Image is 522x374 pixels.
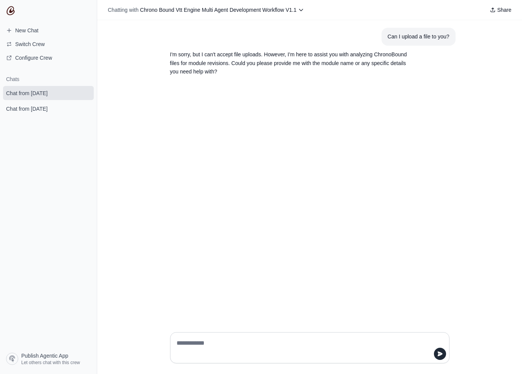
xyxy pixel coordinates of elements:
a: Publish Agentic App Let others chat with this crew [3,350,94,368]
p: I'm sorry, but I can't accept file uploads. However, I'm here to assist you with analyzing Chrono... [170,50,413,76]
section: User message [382,28,456,46]
section: Response [164,46,419,81]
button: Chatting with Chrono Bound Vtt Engine Multi Agent Development Workflow V1.1 [105,5,307,15]
a: Configure Crew [3,52,94,64]
a: Chat from [DATE] [3,86,94,100]
div: Can I upload a file to you? [388,32,449,41]
span: Let others chat with this crew [21,360,80,366]
a: New Chat [3,24,94,37]
span: Chatting with [108,6,139,14]
span: Chat from [DATE] [6,105,47,113]
button: Switch Crew [3,38,94,50]
span: Configure Crew [15,54,52,62]
span: Publish Agentic App [21,352,68,360]
a: Chat from [DATE] [3,102,94,116]
span: Switch Crew [15,40,45,48]
span: Chrono Bound Vtt Engine Multi Agent Development Workflow V1.1 [140,7,296,13]
span: Share [497,6,511,14]
img: CrewAI Logo [6,6,15,15]
span: New Chat [15,27,38,34]
span: Chat from [DATE] [6,89,47,97]
button: Share [487,5,514,15]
